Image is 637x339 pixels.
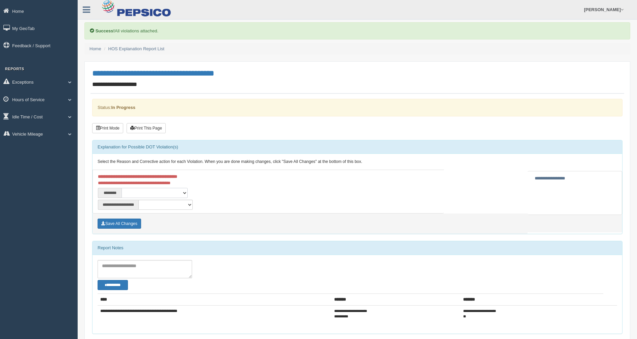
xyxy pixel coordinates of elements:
[96,28,115,33] b: Success!
[92,99,622,116] div: Status:
[127,123,166,133] button: Print This Page
[92,140,622,154] div: Explanation for Possible DOT Violation(s)
[111,105,135,110] strong: In Progress
[98,219,141,229] button: Save
[108,46,164,51] a: HOS Explanation Report List
[84,22,630,39] div: All violations attached.
[92,154,622,170] div: Select the Reason and Corrective action for each Violation. When you are done making changes, cli...
[98,280,128,290] button: Change Filter Options
[92,123,123,133] button: Print Mode
[89,46,101,51] a: Home
[92,241,622,255] div: Report Notes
